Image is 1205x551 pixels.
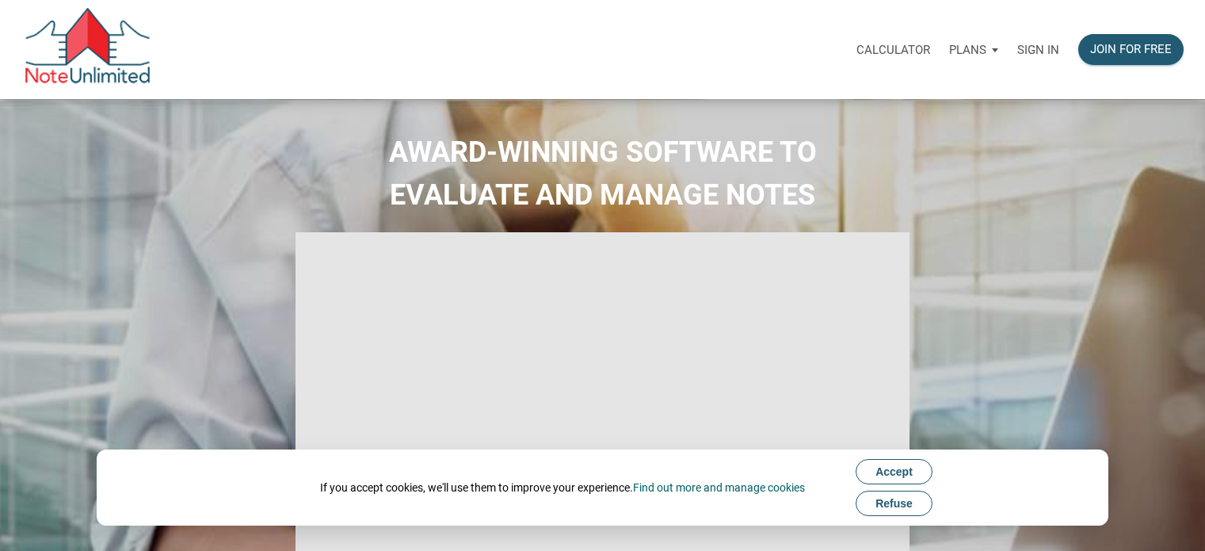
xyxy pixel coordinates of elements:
a: Plans [940,25,1008,75]
a: Calculator [847,25,940,75]
span: Refuse [875,497,913,510]
button: Accept [856,459,932,484]
h2: AWARD-WINNING SOFTWARE TO EVALUATE AND MANAGE NOTES [12,131,1193,216]
p: Plans [949,43,986,57]
p: Calculator [856,43,930,57]
div: If you accept cookies, we'll use them to improve your experience. [320,480,805,496]
span: Accept [875,465,913,478]
button: Refuse [856,491,932,516]
p: Sign in [1017,43,1059,57]
a: Find out more and manage cookies [633,481,805,494]
div: Join for free [1090,40,1172,59]
button: Plans [940,26,1008,74]
a: Sign in [1008,25,1069,75]
button: Join for free [1078,34,1184,65]
a: Join for free [1069,25,1193,75]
